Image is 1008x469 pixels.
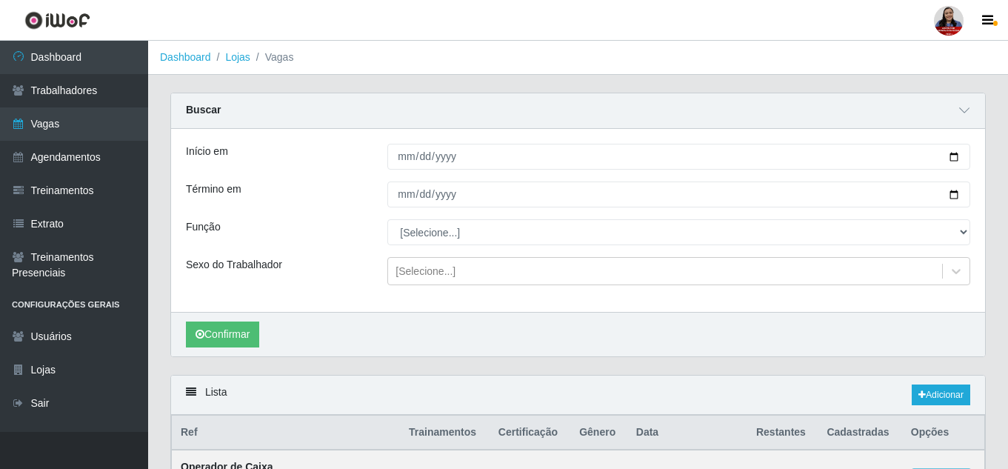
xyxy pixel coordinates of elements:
th: Certificação [490,416,570,450]
label: Função [186,219,221,235]
strong: Buscar [186,104,221,116]
input: 00/00/0000 [387,182,970,207]
th: Gênero [570,416,627,450]
th: Ref [172,416,401,450]
th: Trainamentos [400,416,490,450]
div: [Selecione...] [395,264,455,279]
a: Dashboard [160,51,211,63]
label: Sexo do Trabalhador [186,257,282,273]
label: Término em [186,182,241,197]
th: Data [627,416,747,450]
a: Adicionar [912,385,970,405]
th: Restantes [747,416,818,450]
th: Opções [902,416,985,450]
img: CoreUI Logo [24,11,90,30]
label: Início em [186,144,228,159]
a: Lojas [225,51,250,63]
th: Cadastradas [818,416,901,450]
input: 00/00/0000 [387,144,970,170]
li: Vagas [250,50,294,65]
div: Lista [171,376,985,415]
nav: breadcrumb [148,41,1008,75]
button: Confirmar [186,322,259,347]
